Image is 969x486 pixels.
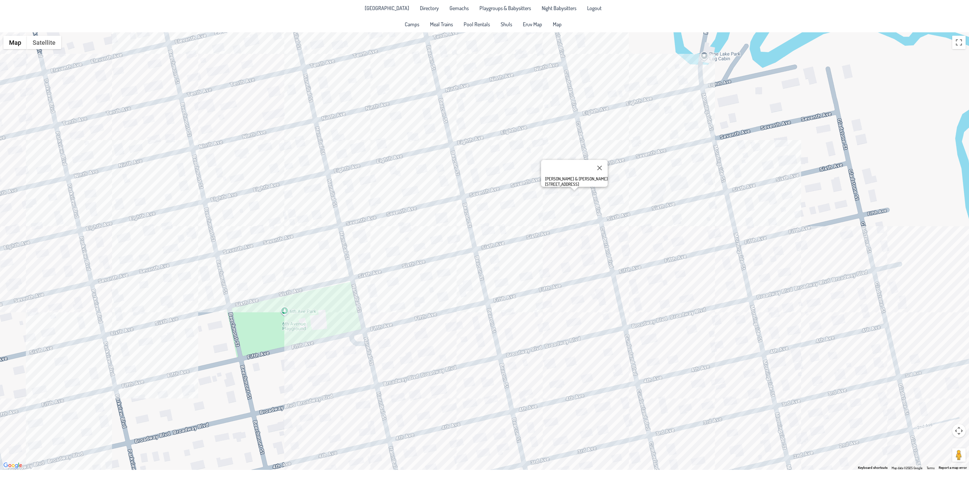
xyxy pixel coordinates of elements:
span: Directory [420,5,439,11]
li: Logout [583,3,606,13]
span: [GEOGRAPHIC_DATA] [365,5,409,11]
button: Close [591,160,608,176]
span: Camps [405,22,419,27]
button: Keyboard shortcuts [858,465,888,470]
a: Pool Rentals [460,19,494,30]
span: Pool Rentals [464,22,490,27]
button: Show satellite imagery [27,36,61,49]
button: Drag Pegman onto the map to open Street View [952,448,966,462]
a: Camps [401,19,423,30]
span: Night Babysitters [542,5,576,11]
a: Open this area in Google Maps (opens a new window) [2,461,24,470]
li: Pine Lake Park [361,3,413,13]
button: Map camera controls [952,424,966,438]
a: Night Babysitters [538,3,580,13]
span: Playgroups & Babysitters [479,5,531,11]
span: Map data ©2025 Google [892,466,923,470]
a: Gemachs [445,3,473,13]
span: Meal Trains [430,22,453,27]
a: Directory [416,3,443,13]
a: Map [549,19,566,30]
button: Toggle fullscreen view [952,36,966,49]
a: [GEOGRAPHIC_DATA] [361,3,413,13]
span: Logout [587,5,602,11]
a: Terms (opens in new tab) [927,466,935,470]
button: Show street map [3,36,27,49]
a: Report a map error [939,466,967,470]
span: Eruv Map [523,22,542,27]
div: [PERSON_NAME] & [PERSON_NAME] [STREET_ADDRESS] [545,176,608,187]
span: Shuls [501,22,512,27]
span: Gemachs [450,5,469,11]
img: Google [2,461,24,470]
a: Eruv Map [519,19,546,30]
a: Meal Trains [426,19,457,30]
a: Shuls [497,19,516,30]
span: Map [553,22,562,27]
a: Playgroups & Babysitters [475,3,535,13]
